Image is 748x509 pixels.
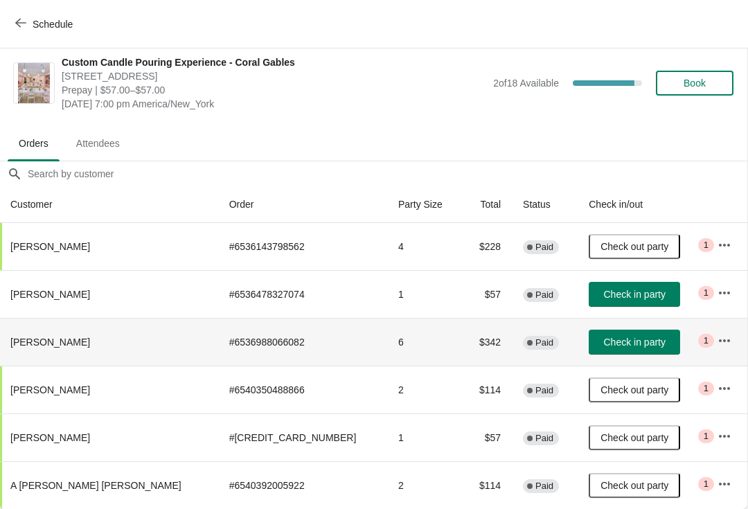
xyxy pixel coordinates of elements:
[10,480,181,491] span: A [PERSON_NAME] [PERSON_NAME]
[704,240,709,251] span: 1
[535,289,553,301] span: Paid
[704,479,709,490] span: 1
[535,242,553,253] span: Paid
[218,366,387,413] td: # 6540350488866
[604,289,666,300] span: Check in party
[463,366,513,413] td: $114
[463,461,513,509] td: $114
[704,383,709,394] span: 1
[463,270,513,318] td: $57
[493,78,559,89] span: 2 of 18 Available
[463,413,513,461] td: $57
[10,241,90,252] span: [PERSON_NAME]
[463,223,513,270] td: $228
[656,71,733,96] button: Book
[589,377,680,402] button: Check out party
[535,385,553,396] span: Paid
[535,337,553,348] span: Paid
[27,161,747,186] input: Search by customer
[218,270,387,318] td: # 6536478327074
[218,413,387,461] td: # [CREDIT_CARD_NUMBER]
[589,330,680,355] button: Check in party
[589,234,680,259] button: Check out party
[704,431,709,442] span: 1
[62,97,486,111] span: [DATE] 7:00 pm America/New_York
[218,461,387,509] td: # 6540392005922
[600,432,668,443] span: Check out party
[589,425,680,450] button: Check out party
[589,282,680,307] button: Check in party
[535,433,553,444] span: Paid
[7,12,84,37] button: Schedule
[387,223,463,270] td: 4
[62,55,486,69] span: Custom Candle Pouring Experience - Coral Gables
[600,480,668,491] span: Check out party
[704,335,709,346] span: 1
[387,270,463,318] td: 1
[604,337,666,348] span: Check in party
[18,63,51,103] img: Custom Candle Pouring Experience - Coral Gables
[512,186,578,223] th: Status
[600,384,668,395] span: Check out party
[218,223,387,270] td: # 6536143798562
[10,289,90,300] span: [PERSON_NAME]
[589,473,680,498] button: Check out party
[10,337,90,348] span: [PERSON_NAME]
[10,384,90,395] span: [PERSON_NAME]
[578,186,706,223] th: Check in/out
[704,287,709,298] span: 1
[387,318,463,366] td: 6
[600,241,668,252] span: Check out party
[535,481,553,492] span: Paid
[10,432,90,443] span: [PERSON_NAME]
[8,131,60,156] span: Orders
[218,318,387,366] td: # 6536988066082
[463,186,513,223] th: Total
[463,318,513,366] td: $342
[387,186,463,223] th: Party Size
[65,131,131,156] span: Attendees
[218,186,387,223] th: Order
[387,366,463,413] td: 2
[62,83,486,97] span: Prepay | $57.00–$57.00
[387,461,463,509] td: 2
[684,78,706,89] span: Book
[62,69,486,83] span: [STREET_ADDRESS]
[387,413,463,461] td: 1
[33,19,73,30] span: Schedule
